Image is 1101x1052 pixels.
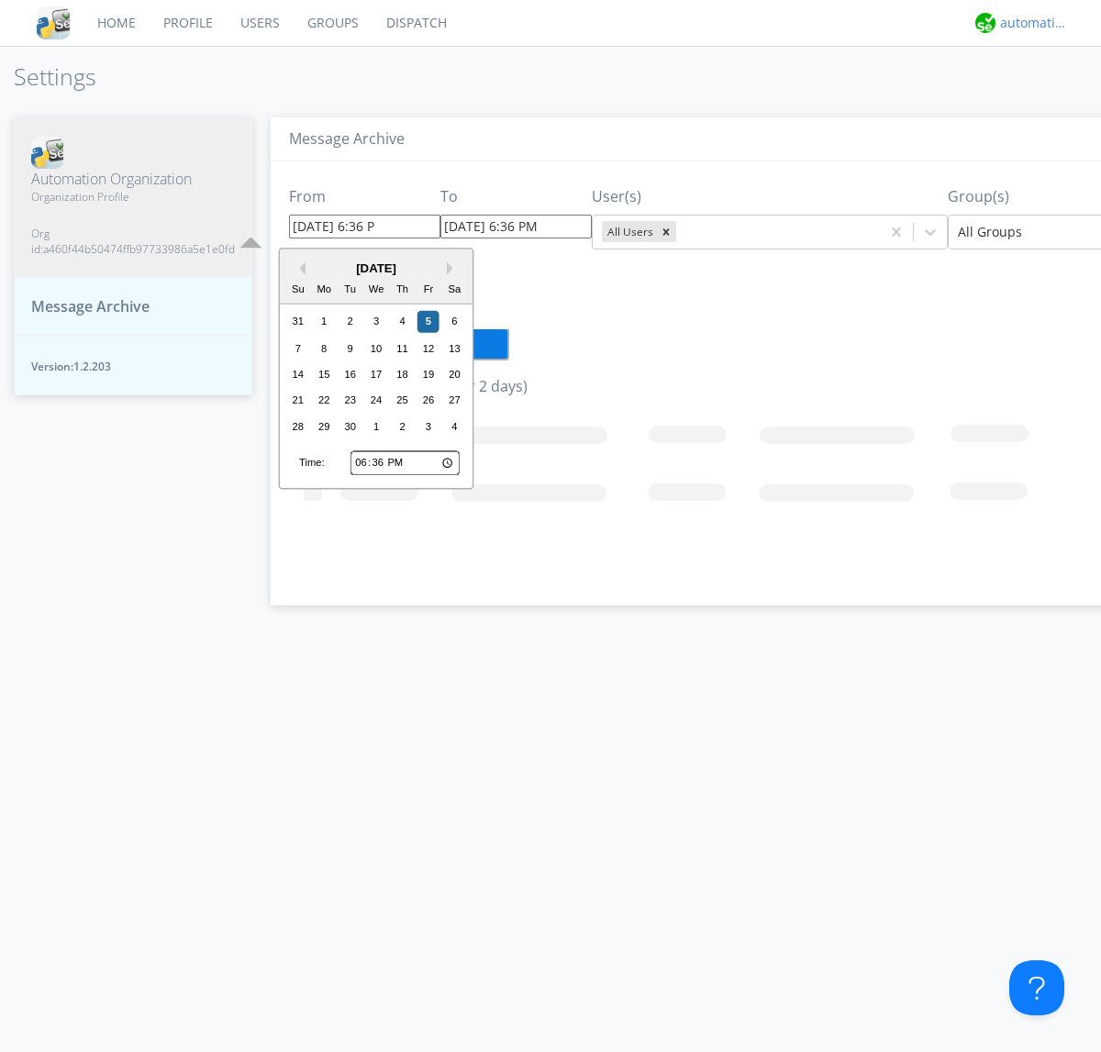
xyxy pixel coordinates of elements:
div: All Users [602,221,656,242]
div: Choose Friday, September 12th, 2025 [417,338,439,360]
iframe: Toggle Customer Support [1009,960,1064,1015]
div: Choose Wednesday, September 3rd, 2025 [365,311,387,333]
div: Su [287,279,309,301]
div: Remove All Users [656,221,676,242]
div: Sa [444,279,466,301]
div: Choose Sunday, September 7th, 2025 [287,338,309,360]
div: Choose Saturday, September 27th, 2025 [444,390,466,412]
h3: To [440,189,592,205]
button: Automation OrganizationOrganization ProfileOrg id:a460f44b50474ffb97733986a5e1e0fd [14,117,252,277]
span: Version: 1.2.203 [31,359,235,374]
span: Message Archive [31,296,150,317]
div: Choose Thursday, September 25th, 2025 [392,390,414,412]
button: Version:1.2.203 [14,336,252,395]
div: Choose Sunday, September 21st, 2025 [287,390,309,412]
div: Choose Friday, September 19th, 2025 [417,363,439,385]
div: Choose Saturday, October 4th, 2025 [444,415,466,437]
div: Choose Friday, October 3rd, 2025 [417,415,439,437]
div: Choose Monday, September 15th, 2025 [313,363,335,385]
div: Choose Saturday, September 20th, 2025 [444,363,466,385]
div: month 2025-09 [285,309,468,439]
button: Next Month [447,262,460,275]
div: Choose Saturday, September 13th, 2025 [444,338,466,360]
span: Org id: a460f44b50474ffb97733986a5e1e0fd [31,226,235,257]
div: Tu [339,279,361,301]
div: Choose Monday, September 22nd, 2025 [313,390,335,412]
div: Fr [417,279,439,301]
h3: User(s) [592,189,948,205]
div: Choose Wednesday, September 24th, 2025 [365,390,387,412]
div: Choose Friday, September 5th, 2025 [417,311,439,333]
div: Choose Monday, September 29th, 2025 [313,415,335,437]
input: Time [350,451,460,475]
div: Th [392,279,414,301]
div: automation+atlas [1000,14,1069,32]
span: Organization Profile [31,189,235,205]
div: Mo [313,279,335,301]
div: Choose Tuesday, September 23rd, 2025 [339,390,361,412]
div: [DATE] [280,260,473,277]
div: Choose Monday, September 8th, 2025 [313,338,335,360]
div: We [365,279,387,301]
button: Previous Month [293,262,306,275]
h3: From [289,189,440,205]
img: cddb5a64eb264b2086981ab96f4c1ba7 [37,6,70,39]
div: Choose Wednesday, October 1st, 2025 [365,415,387,437]
div: Choose Tuesday, September 9th, 2025 [339,338,361,360]
div: Choose Tuesday, September 30th, 2025 [339,415,361,437]
div: Choose Thursday, September 11th, 2025 [392,338,414,360]
div: Time: [299,456,325,471]
img: d2d01cd9b4174d08988066c6d424eccd [975,13,995,33]
div: Choose Sunday, August 31st, 2025 [287,311,309,333]
div: Choose Tuesday, September 16th, 2025 [339,363,361,385]
div: Choose Friday, September 26th, 2025 [417,390,439,412]
div: Choose Thursday, October 2nd, 2025 [392,415,414,437]
div: Choose Tuesday, September 2nd, 2025 [339,311,361,333]
div: Choose Sunday, September 28th, 2025 [287,415,309,437]
div: Choose Monday, September 1st, 2025 [313,311,335,333]
div: Choose Saturday, September 6th, 2025 [444,311,466,333]
span: Automation Organization [31,169,235,190]
div: Choose Thursday, September 4th, 2025 [392,311,414,333]
img: cddb5a64eb264b2086981ab96f4c1ba7 [31,137,63,169]
div: Choose Wednesday, September 10th, 2025 [365,338,387,360]
button: Message Archive [14,277,252,337]
div: Choose Thursday, September 18th, 2025 [392,363,414,385]
div: Choose Wednesday, September 17th, 2025 [365,363,387,385]
div: Choose Sunday, September 14th, 2025 [287,363,309,385]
